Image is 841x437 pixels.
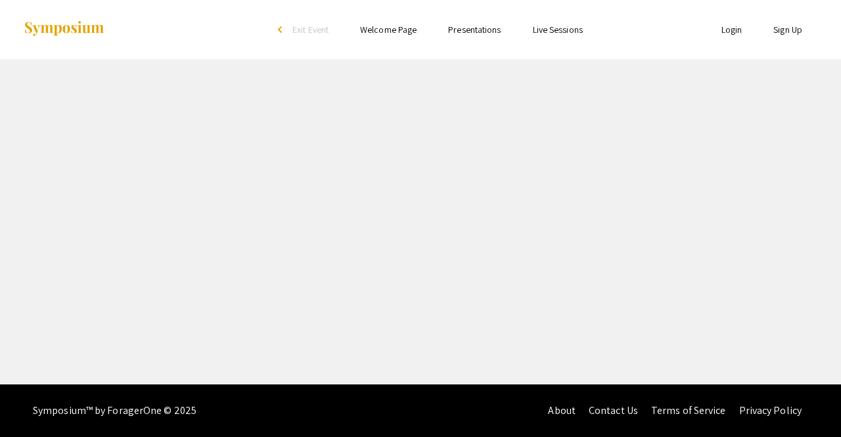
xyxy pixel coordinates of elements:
[33,384,196,437] div: Symposium™ by ForagerOne © 2025
[739,403,802,417] a: Privacy Policy
[589,403,638,417] a: Contact Us
[773,24,802,35] a: Sign Up
[292,24,329,35] span: Exit Event
[651,403,726,417] a: Terms of Service
[23,20,105,38] img: Symposium by ForagerOne
[448,24,501,35] a: Presentations
[278,26,286,34] div: arrow_back_ios
[548,403,576,417] a: About
[533,24,583,35] a: Live Sessions
[360,24,417,35] a: Welcome Page
[721,24,742,35] a: Login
